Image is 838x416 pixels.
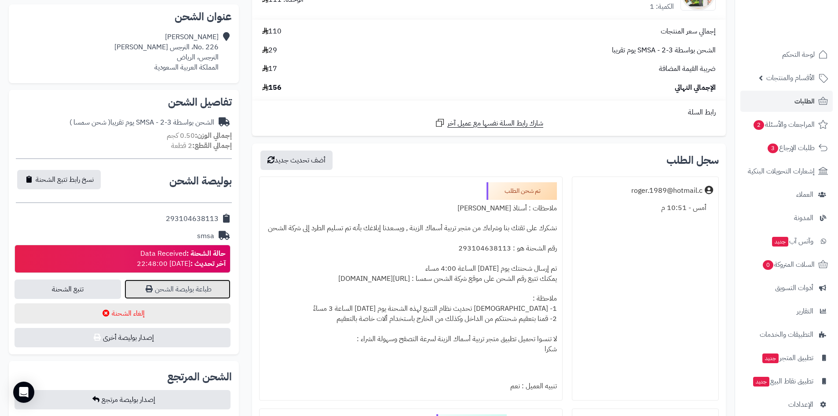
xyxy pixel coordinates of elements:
span: طلبات الإرجاع [767,142,815,154]
div: أمس - 10:51 م [578,199,713,217]
img: logo-2.png [778,24,830,42]
span: الشحن بواسطة SMSA - 2-3 يوم تقريبا [612,45,716,55]
div: الشحن بواسطة SMSA - 2-3 يوم تقريبا [70,118,214,128]
span: 0 [763,260,773,270]
a: تطبيق المتجرجديد [740,347,833,368]
button: نسخ رابط تتبع الشحنة [17,170,101,189]
span: 29 [262,45,277,55]
strong: حالة الشحنة : [187,248,226,259]
strong: إجمالي الوزن: [195,130,232,141]
a: طلبات الإرجاع3 [740,137,833,158]
span: لوحة التحكم [782,48,815,61]
div: ملاحظات : أستاذ [PERSON_NAME] نشكرك على ثقتك بنا وشراءك من متجر تربية أسماك الزينة , ويسعدنا إبلا... [265,200,556,378]
span: العملاء [796,188,813,201]
span: الأقسام والمنتجات [766,72,815,84]
div: Data Received [DATE] 22:48:00 [137,249,226,269]
div: smsa [197,231,214,241]
a: السلات المتروكة0 [740,254,833,275]
a: وآتس آبجديد [740,231,833,252]
strong: آخر تحديث : [190,258,226,269]
div: رابط السلة [256,107,722,118]
a: الطلبات [740,91,833,112]
button: إصدار بوليصة أخرى [15,328,231,347]
span: السلات المتروكة [762,258,815,271]
h2: عنوان الشحن [16,11,232,22]
span: تطبيق نقاط البيع [752,375,813,387]
span: جديد [772,237,788,247]
span: 110 [262,26,282,37]
span: تطبيق المتجر [761,352,813,364]
h3: سجل الطلب [666,155,719,166]
span: 17 [262,64,277,74]
span: 156 [262,83,282,93]
a: تطبيق نقاط البيعجديد [740,371,833,392]
span: ضريبة القيمة المضافة [659,64,716,74]
div: 293104638113 [166,214,219,224]
small: 2 قطعة [171,140,232,151]
a: الإعدادات [740,394,833,415]
span: 3 [768,144,778,153]
a: شارك رابط السلة نفسها مع عميل آخر [435,118,543,129]
a: تتبع الشحنة [15,280,121,299]
a: المدونة [740,207,833,228]
span: المراجعات والأسئلة [753,118,815,131]
span: الطلبات [794,95,815,107]
h2: الشحن المرتجع [167,372,232,382]
span: إشعارات التحويلات البنكية [748,165,815,177]
span: نسخ رابط تتبع الشحنة [36,174,94,185]
div: تنبيه العميل : نعم [265,378,556,395]
span: التطبيقات والخدمات [760,328,813,341]
span: التقارير [797,305,813,317]
button: أضف تحديث جديد [260,151,333,170]
small: 0.50 كجم [167,130,232,141]
a: العملاء [740,184,833,205]
span: وآتس آب [771,235,813,247]
a: التطبيقات والخدمات [740,324,833,345]
span: المدونة [794,212,813,224]
span: الإجمالي النهائي [675,83,716,93]
h2: تفاصيل الشحن [16,97,232,107]
span: 2 [754,120,764,130]
span: جديد [753,377,769,387]
span: الإعدادات [788,398,813,411]
a: إشعارات التحويلات البنكية [740,161,833,182]
div: الكمية: 1 [650,2,674,12]
span: شارك رابط السلة نفسها مع عميل آخر [447,118,543,129]
a: المراجعات والأسئلة2 [740,114,833,135]
button: إلغاء الشحنة [15,303,231,324]
button: إصدار بوليصة مرتجع [15,390,231,409]
span: أدوات التسويق [775,282,813,294]
h2: بوليصة الشحن [169,176,232,186]
div: تم شحن الطلب [487,182,557,200]
div: Open Intercom Messenger [13,382,34,403]
a: أدوات التسويق [740,277,833,298]
a: طباعة بوليصة الشحن [124,280,231,299]
span: جديد [762,353,779,363]
span: إجمالي سعر المنتجات [661,26,716,37]
a: التقارير [740,301,833,322]
div: roger.1989@hotmail.c [631,186,703,196]
div: [PERSON_NAME] No. 226، النرجس [PERSON_NAME] النرجس، الرياض المملكة العربية السعودية [114,32,219,72]
a: لوحة التحكم [740,44,833,65]
strong: إجمالي القطع: [192,140,232,151]
span: ( شحن سمسا ) [70,117,110,128]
